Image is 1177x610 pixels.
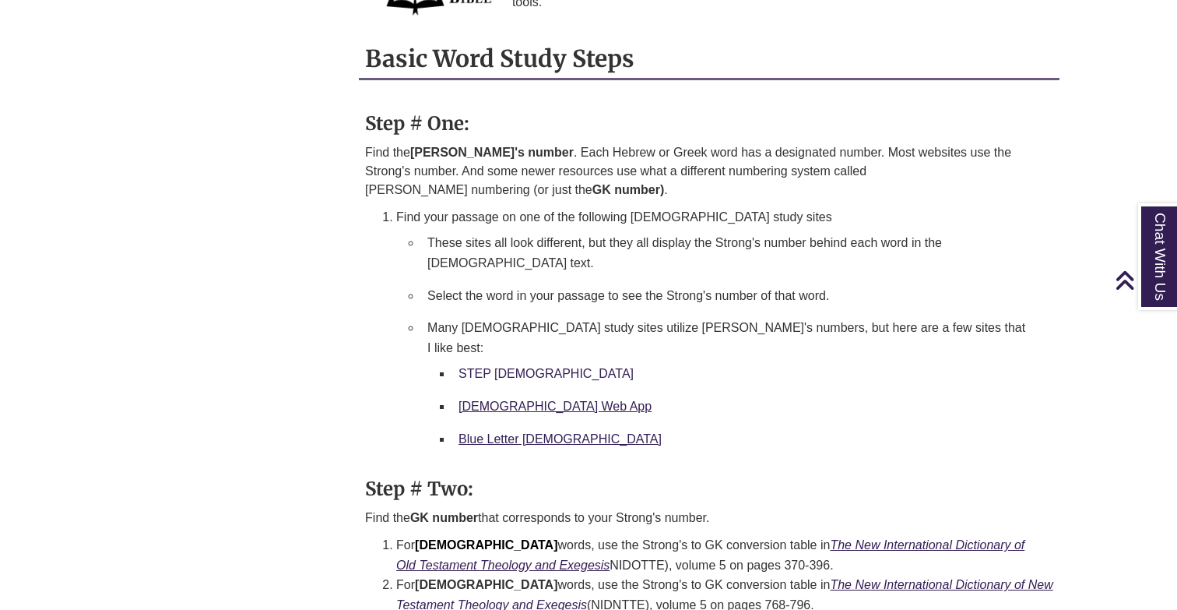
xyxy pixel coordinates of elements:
[415,578,557,591] strong: [DEMOGRAPHIC_DATA]
[365,143,1053,199] p: Find the . Each Hebrew or Greek word has a designated number. Most websites use the Strong's numb...
[396,538,1024,572] a: The New International Dictionary of Old Testament Theology and Exegesis
[410,511,478,524] strong: GK number
[365,477,473,501] strong: Step # Two:
[415,538,557,552] span: [DEMOGRAPHIC_DATA]
[396,535,1053,575] li: For words, use the Strong's to GK conversion table in NIDOTTE), volume 5 on pages 370-396.
[359,39,1059,80] h2: Basic Word Study Steps
[421,280,1053,312] li: Select the word in your passage to see the Strong's number of that word.
[459,400,652,413] a: [DEMOGRAPHIC_DATA] Web App
[592,183,664,196] strong: GK number)
[396,207,1053,461] li: Find your passage on one of the following [DEMOGRAPHIC_DATA] study sites
[365,509,1053,527] p: Find the that corresponds to your Strong's number.
[1115,270,1173,291] a: Back to Top
[459,432,662,446] a: Blue Letter [DEMOGRAPHIC_DATA]
[421,227,1053,279] li: These sites all look different, but they all display the Strong's number behind each word in the ...
[459,367,634,380] a: STEP [DEMOGRAPHIC_DATA]
[365,111,469,136] strong: Step # One:
[421,312,1053,461] li: Many [DEMOGRAPHIC_DATA] study sites utilize [PERSON_NAME]'s numbers, but here are a few sites tha...
[410,146,574,159] strong: [PERSON_NAME]'s number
